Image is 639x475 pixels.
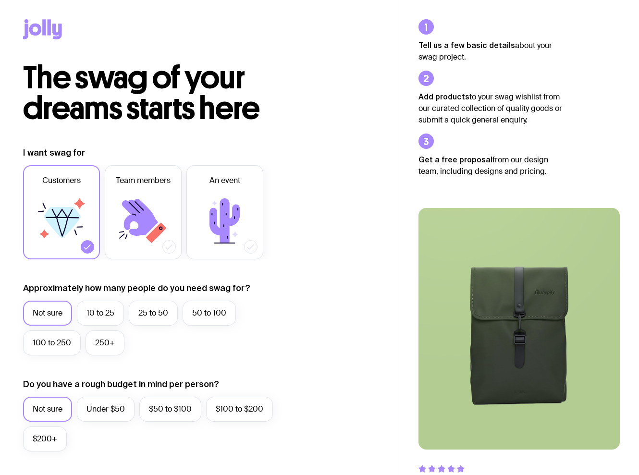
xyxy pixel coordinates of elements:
span: Customers [42,175,81,186]
label: Not sure [23,301,72,326]
p: to your swag wishlist from our curated collection of quality goods or submit a quick general enqu... [418,91,563,126]
label: $50 to $100 [139,397,201,422]
label: I want swag for [23,147,85,158]
label: 50 to 100 [183,301,236,326]
label: Not sure [23,397,72,422]
label: Do you have a rough budget in mind per person? [23,378,219,390]
strong: Tell us a few basic details [418,41,515,49]
strong: Add products [418,92,469,101]
label: Approximately how many people do you need swag for? [23,282,250,294]
label: 100 to 250 [23,330,81,355]
label: 25 to 50 [129,301,178,326]
strong: Get a free proposal [418,155,492,164]
label: Under $50 [77,397,135,422]
label: $100 to $200 [206,397,273,422]
span: An event [209,175,240,186]
label: $200+ [23,426,67,451]
p: from our design team, including designs and pricing. [418,154,563,177]
label: 250+ [86,330,124,355]
label: 10 to 25 [77,301,124,326]
p: about your swag project. [418,39,563,63]
span: Team members [116,175,171,186]
span: The swag of your dreams starts here [23,59,260,127]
